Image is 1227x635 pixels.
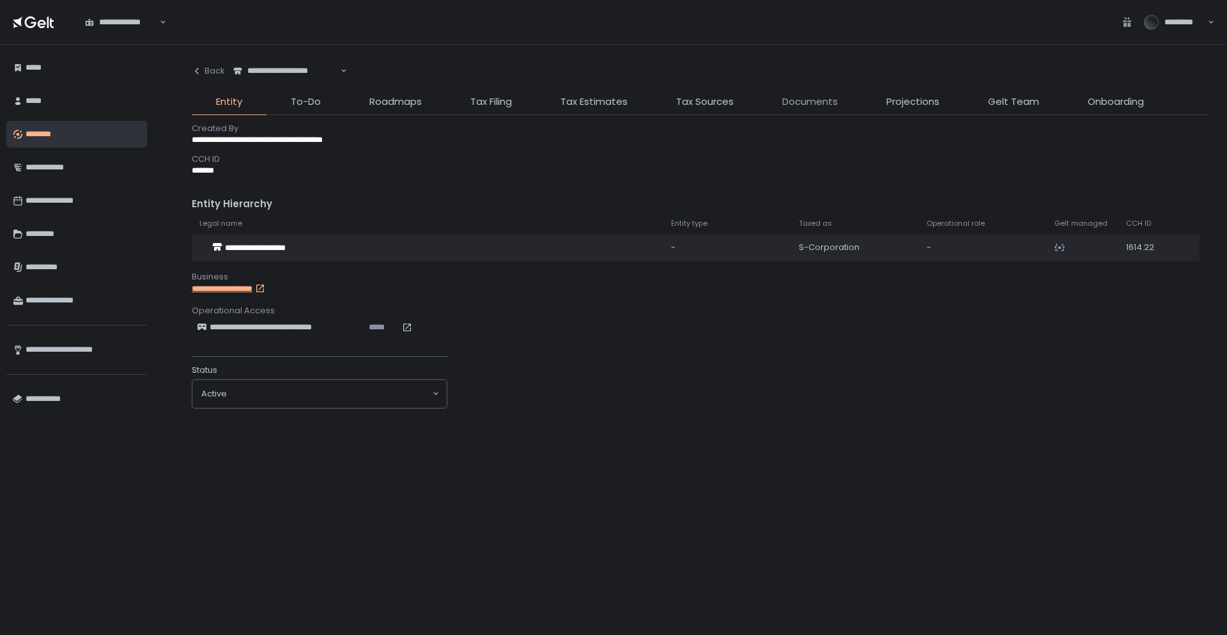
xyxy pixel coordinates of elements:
[671,242,783,253] div: -
[799,242,911,253] div: S-Corporation
[369,95,422,109] span: Roadmaps
[192,380,447,408] div: Search for option
[1088,95,1144,109] span: Onboarding
[77,9,166,36] div: Search for option
[988,95,1039,109] span: Gelt Team
[676,95,734,109] span: Tax Sources
[192,197,1209,212] div: Entity Hierarchy
[671,219,707,228] span: Entity type
[927,242,1039,253] div: -
[291,95,321,109] span: To-Do
[201,388,227,400] span: active
[192,153,1209,165] div: CCH ID
[1054,219,1107,228] span: Gelt managed
[799,219,832,228] span: Taxed as
[192,271,1209,283] div: Business
[192,305,1209,317] div: Operational Access
[225,58,347,84] div: Search for option
[1126,219,1151,228] span: CCH ID
[192,123,1209,134] div: Created By
[886,95,939,109] span: Projections
[560,95,628,109] span: Tax Estimates
[470,95,512,109] span: Tax Filing
[927,219,985,228] span: Operational role
[216,95,242,109] span: Entity
[192,58,225,84] button: Back
[199,219,242,228] span: Legal name
[192,365,217,376] span: Status
[192,65,225,77] div: Back
[782,95,838,109] span: Documents
[1126,242,1167,253] div: 1614.22
[227,388,431,400] input: Search for option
